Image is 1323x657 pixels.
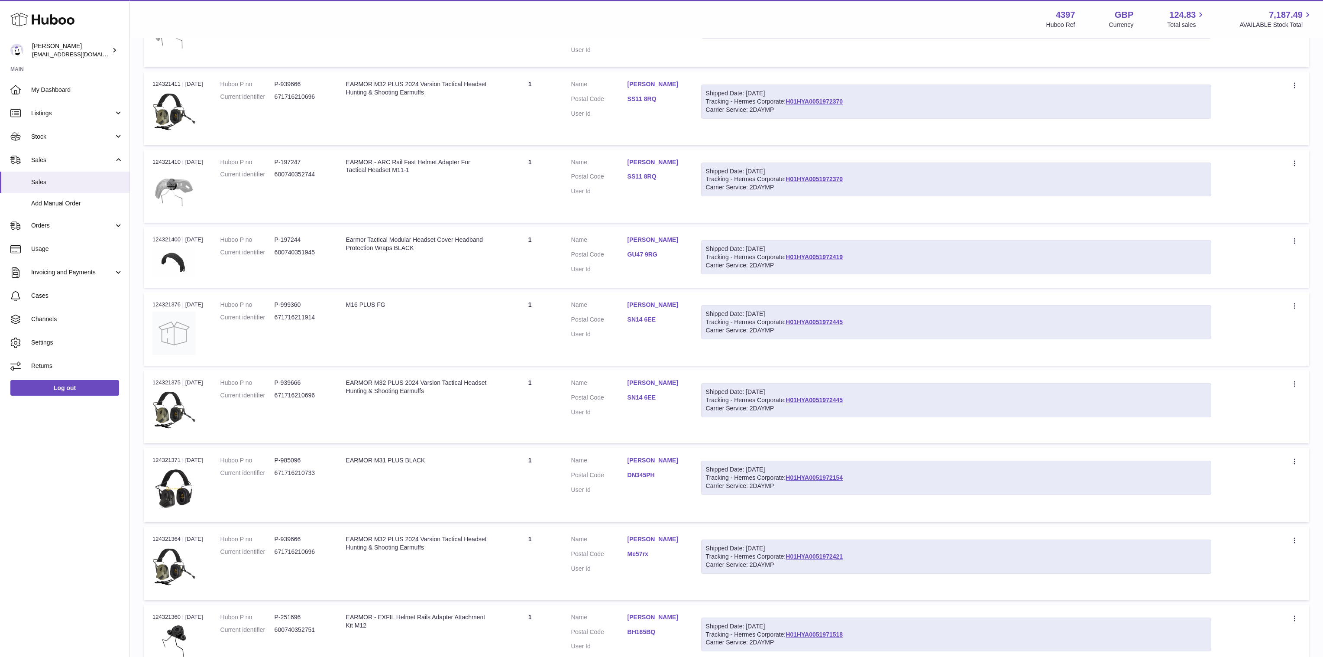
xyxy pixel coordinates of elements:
div: Shipped Date: [DATE] [706,89,1207,98]
div: Tracking - Hermes Corporate: [701,240,1211,274]
td: 1 [498,72,563,145]
a: H01HYA0051972445 [786,319,843,325]
span: Cases [31,292,123,300]
span: Settings [31,338,123,347]
dt: Name [571,301,628,311]
dt: Postal Code [571,394,628,404]
dd: P-999360 [275,301,329,309]
dt: Postal Code [571,471,628,481]
span: 7,187.49 [1269,9,1303,21]
td: 1 [498,448,563,522]
a: GU47 9RG [628,250,684,259]
a: SS11 8RQ [628,172,684,181]
div: EARMOR M32 PLUS 2024 Varsion Tactical Headset Hunting & Shooting Earmuffs [346,535,489,552]
dt: User Id [571,187,628,195]
dt: User Id [571,642,628,650]
dd: 671716211914 [275,313,329,322]
span: Channels [31,315,123,323]
a: SS11 8RQ [628,95,684,103]
a: [PERSON_NAME] [628,80,684,88]
div: Shipped Date: [DATE] [706,622,1207,631]
dt: Postal Code [571,250,628,261]
dt: Current identifier [220,469,275,477]
dt: Huboo P no [220,456,275,465]
dd: P-197244 [275,236,329,244]
div: 124321411 | [DATE] [152,80,203,88]
a: Me57rx [628,550,684,558]
dt: Name [571,535,628,546]
dd: P-939666 [275,80,329,88]
div: Carrier Service: 2DAYMP [706,638,1207,647]
div: Shipped Date: [DATE] [706,245,1207,253]
div: Tracking - Hermes Corporate: [701,461,1211,495]
dt: User Id [571,330,628,338]
span: Invoicing and Payments [31,268,114,276]
dt: Huboo P no [220,301,275,309]
dt: User Id [571,110,628,118]
a: [PERSON_NAME] [628,301,684,309]
span: Total sales [1167,21,1206,29]
a: [PERSON_NAME] [628,158,684,166]
div: Carrier Service: 2DAYMP [706,106,1207,114]
span: 124.83 [1169,9,1196,21]
dt: Huboo P no [220,613,275,621]
td: 1 [498,527,563,600]
dd: 600740351945 [275,248,329,257]
div: Tracking - Hermes Corporate: [701,163,1211,197]
img: drumnnbass@gmail.com [10,44,23,57]
a: DN345PH [628,471,684,479]
dd: P-939666 [275,535,329,543]
a: BH165BQ [628,628,684,636]
dd: 600740352751 [275,626,329,634]
dt: Postal Code [571,628,628,638]
div: Carrier Service: 2DAYMP [706,261,1207,270]
dt: Name [571,379,628,389]
a: [PERSON_NAME] [628,236,684,244]
div: M16 PLUS FG [346,301,489,309]
dd: 671716210696 [275,548,329,556]
dd: 671716210696 [275,391,329,400]
dd: P-197247 [275,158,329,166]
img: $_12.PNG [152,169,196,212]
div: Carrier Service: 2DAYMP [706,183,1207,192]
a: H01HYA0051972370 [786,98,843,105]
div: EARMOR - EXFIL Helmet Rails Adapter Attachment Kit M12 [346,613,489,630]
div: Shipped Date: [DATE] [706,310,1207,318]
dt: Current identifier [220,313,275,322]
div: Shipped Date: [DATE] [706,544,1207,553]
dt: Postal Code [571,550,628,560]
div: 124321400 | [DATE] [152,236,203,244]
dd: P-939666 [275,379,329,387]
div: 124321376 | [DATE] [152,301,203,309]
dt: Current identifier [220,170,275,179]
dt: User Id [571,408,628,416]
dt: Huboo P no [220,379,275,387]
img: $_1.JPG [152,389,196,433]
dt: Name [571,456,628,467]
dd: 671716210696 [275,93,329,101]
span: Sales [31,178,123,186]
dt: User Id [571,265,628,273]
dt: Name [571,158,628,169]
span: Sales [31,156,114,164]
a: [PERSON_NAME] [628,456,684,465]
div: EARMOR M32 PLUS 2024 Varsion Tactical Headset Hunting & Shooting Earmuffs [346,379,489,395]
a: H01HYA0051972419 [786,254,843,260]
dt: Current identifier [220,93,275,101]
dt: Huboo P no [220,158,275,166]
div: Carrier Service: 2DAYMP [706,326,1207,335]
dt: Name [571,80,628,91]
div: Tracking - Hermes Corporate: [701,383,1211,417]
a: SN14 6EE [628,315,684,324]
dt: Name [571,613,628,624]
img: $_1.JPG [152,546,196,589]
div: Carrier Service: 2DAYMP [706,482,1207,490]
a: [PERSON_NAME] [628,613,684,621]
div: Tracking - Hermes Corporate: [701,85,1211,119]
strong: 4397 [1056,9,1075,21]
div: Tracking - Hermes Corporate: [701,618,1211,652]
img: 1715676626.jpg [152,467,196,512]
span: Returns [31,362,123,370]
dt: User Id [571,46,628,54]
span: Add Manual Order [31,199,123,208]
